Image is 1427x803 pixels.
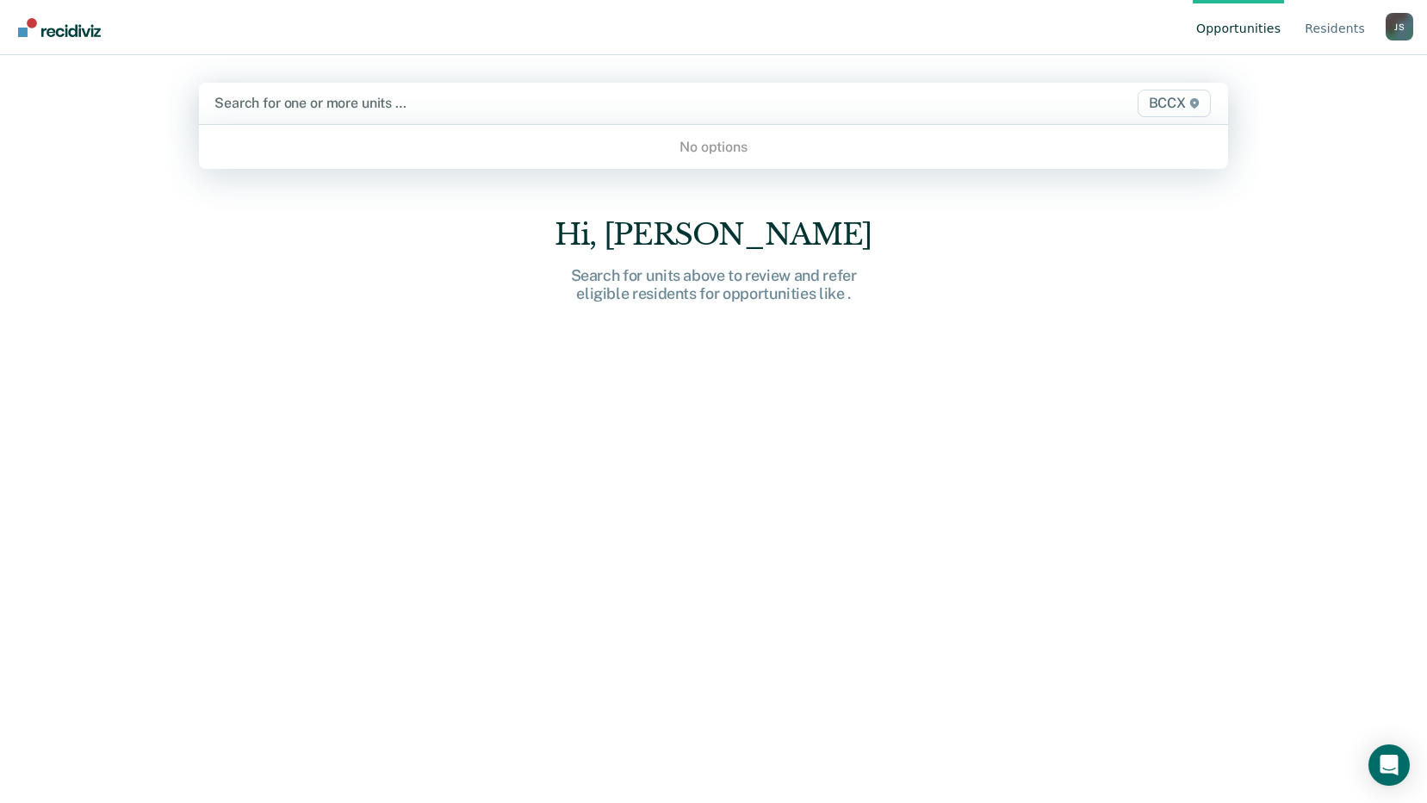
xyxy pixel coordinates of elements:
[438,217,990,252] div: Hi, [PERSON_NAME]
[1368,744,1410,786] div: Open Intercom Messenger
[1138,90,1211,117] span: BCCX
[199,132,1228,162] div: No options
[18,18,101,37] img: Recidiviz
[1386,13,1413,40] button: Profile dropdown button
[438,266,990,303] div: Search for units above to review and refer eligible residents for opportunities like .
[1386,13,1413,40] div: J S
